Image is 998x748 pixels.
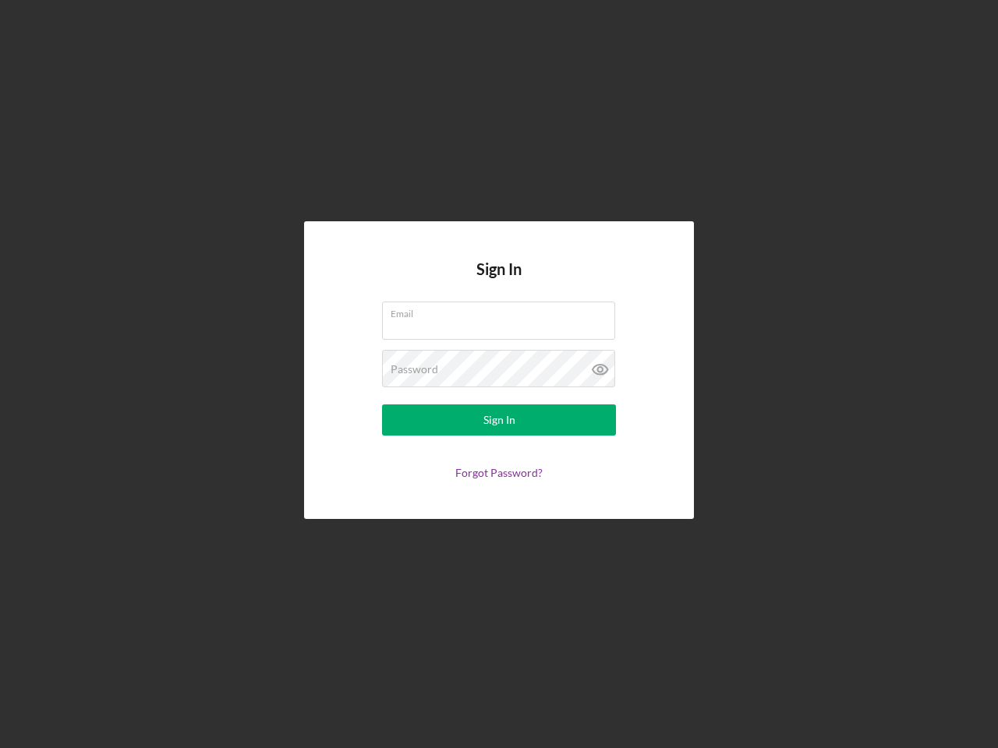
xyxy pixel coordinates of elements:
button: Sign In [382,404,616,436]
label: Email [391,302,615,319]
div: Sign In [483,404,515,436]
h4: Sign In [476,260,522,302]
label: Password [391,363,438,376]
a: Forgot Password? [455,466,543,479]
